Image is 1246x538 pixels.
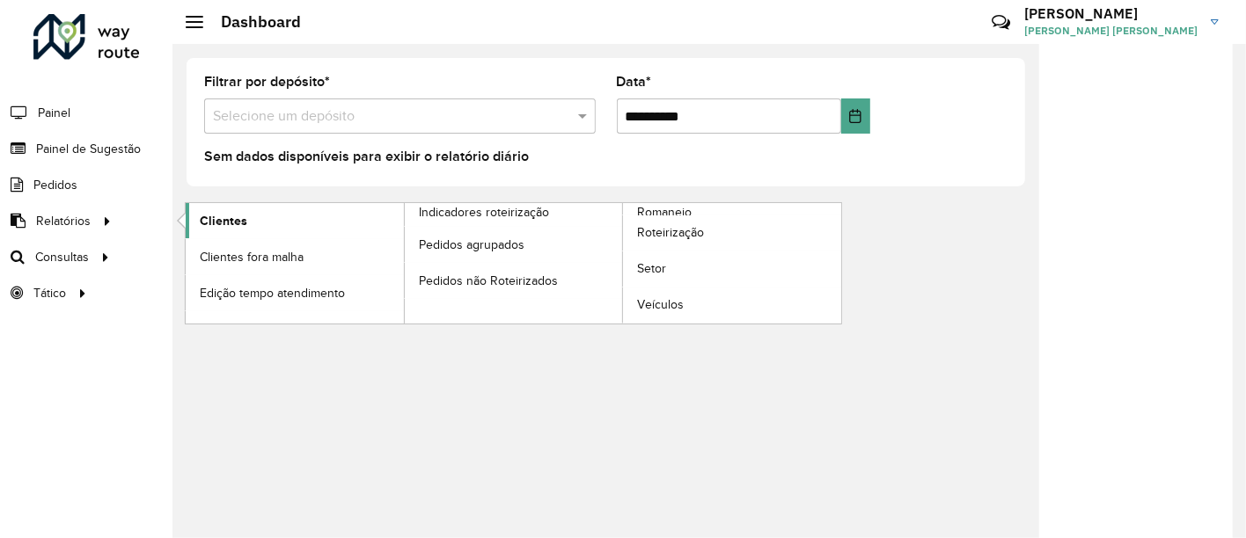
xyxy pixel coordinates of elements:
span: Pedidos não Roteirizados [419,272,558,290]
a: Romaneio [405,203,842,324]
a: Contato Rápido [982,4,1020,41]
span: Pedidos [33,176,77,194]
h2: Dashboard [203,12,301,32]
button: Choose Date [841,98,870,134]
span: Painel [38,104,70,122]
a: Pedidos agrupados [405,227,623,262]
span: Relatórios [36,212,91,230]
label: Sem dados disponíveis para exibir o relatório diário [204,146,529,167]
h3: [PERSON_NAME] [1024,5,1198,22]
span: Tático [33,284,66,302]
a: Veículos [623,287,841,323]
span: Setor [637,259,666,278]
span: Clientes [200,212,247,230]
label: Filtrar por depósito [204,71,330,92]
span: Romaneio [637,203,692,222]
a: Clientes fora malha [186,239,404,274]
label: Data [617,71,652,92]
span: Pedidos agrupados [419,236,524,254]
a: Pedidos não Roteirizados [405,263,623,298]
span: Roteirização [637,223,704,242]
span: Edição tempo atendimento [200,284,345,302]
span: Painel de Sugestão [36,140,141,158]
span: Veículos [637,295,684,314]
a: Edição tempo atendimento [186,275,404,310]
span: Consultas [35,248,89,266]
span: Indicadores roteirização [419,203,549,222]
a: Setor [623,251,841,287]
span: Clientes fora malha [200,248,304,266]
a: Clientes [186,203,404,238]
a: Roteirização [623,215,841,251]
span: [PERSON_NAME] [PERSON_NAME] [1024,23,1198,39]
a: Indicadores roteirização [186,203,623,324]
